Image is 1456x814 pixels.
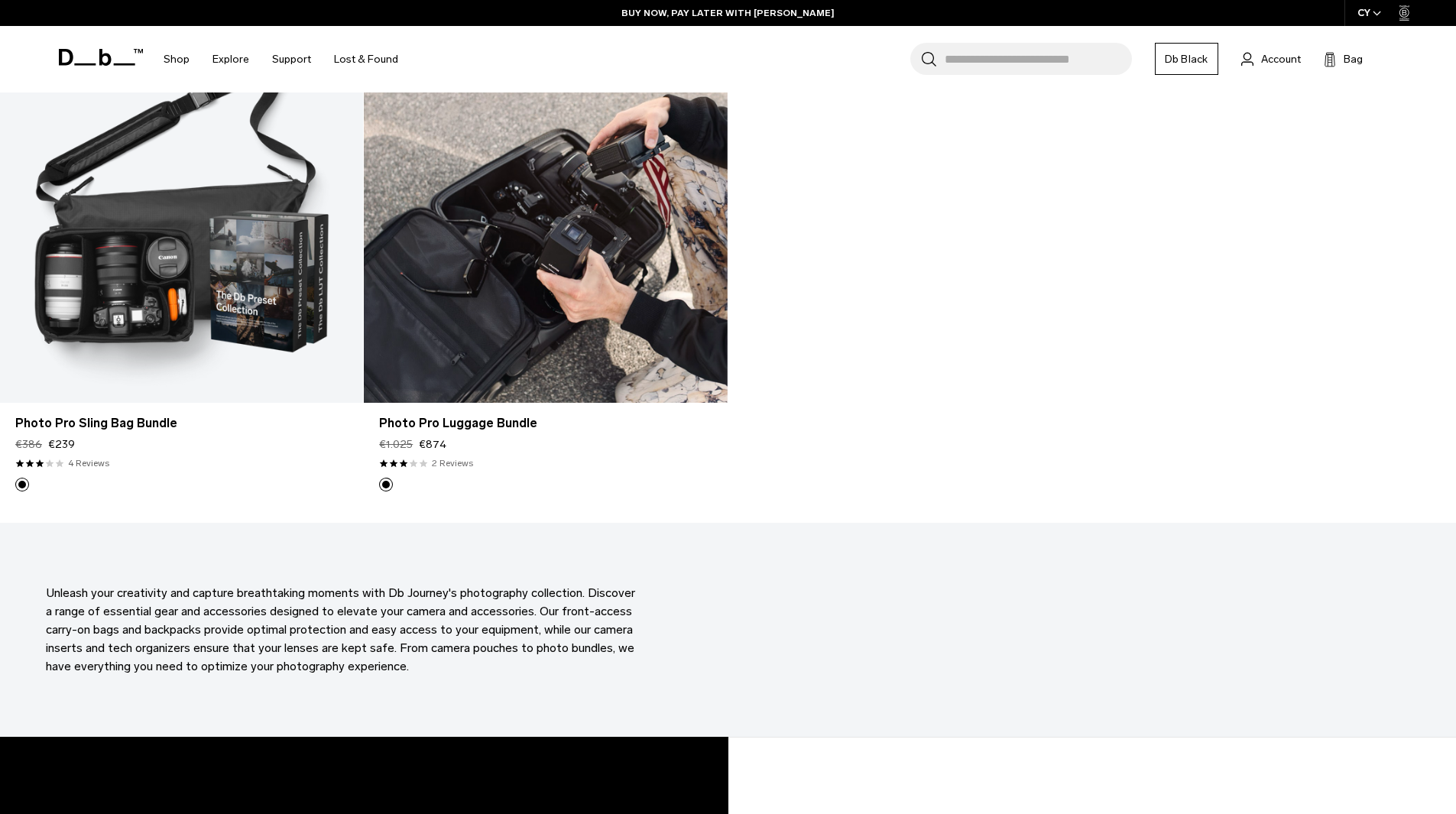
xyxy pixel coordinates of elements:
[1344,51,1363,67] span: Bag
[1241,50,1301,68] a: Account
[1155,43,1218,75] a: Db Black
[432,456,473,470] a: 2 reviews
[46,584,642,676] p: Unleash your creativity and capture breathtaking moments with Db Journey's photography collection...
[48,436,75,452] span: €239
[621,6,835,20] a: BUY NOW, PAY LATER WITH [PERSON_NAME]
[1261,51,1301,67] span: Account
[15,478,29,491] button: Black Out
[15,414,348,433] a: Photo Pro Sling Bag Bundle
[379,478,393,491] button: Black Out
[379,436,413,452] s: €1.025
[379,414,712,433] a: Photo Pro Luggage Bundle
[152,26,410,92] nav: Main Navigation
[272,32,311,86] a: Support
[334,32,398,86] a: Lost & Found
[68,456,109,470] a: 4 reviews
[164,32,190,86] a: Shop
[212,32,249,86] a: Explore
[15,436,42,452] s: €386
[419,436,446,452] span: €874
[1324,50,1363,68] button: Bag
